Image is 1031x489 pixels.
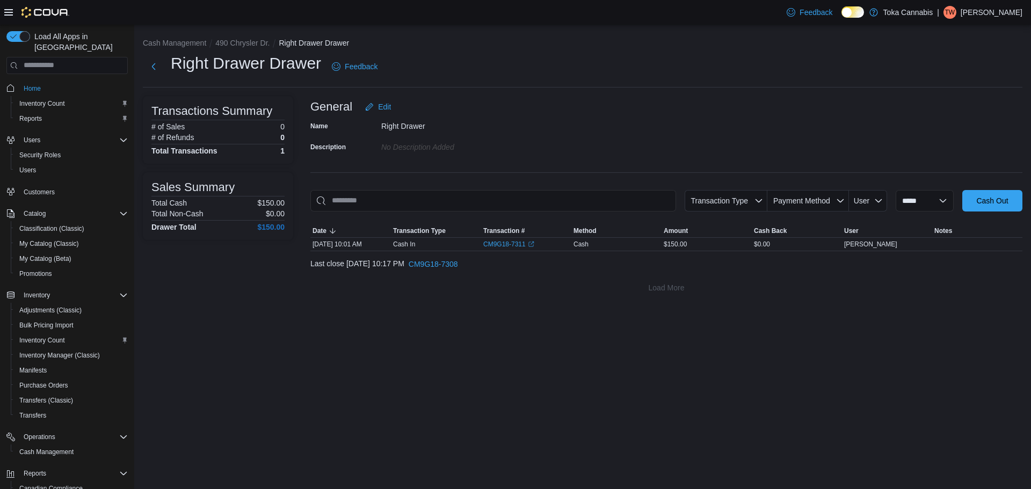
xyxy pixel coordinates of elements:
span: Classification (Classic) [15,222,128,235]
span: Method [573,227,597,235]
span: Amount [664,227,688,235]
span: Cash Out [976,195,1008,206]
a: Users [15,164,40,177]
span: Feedback [800,7,832,18]
div: Ty Wilson [943,6,956,19]
button: Inventory [19,289,54,302]
span: Purchase Orders [19,381,68,390]
div: $0.00 [752,238,842,251]
span: Cash Back [754,227,787,235]
label: Description [310,143,346,151]
span: My Catalog (Beta) [15,252,128,265]
h4: Total Transactions [151,147,217,155]
a: Manifests [15,364,51,377]
a: CM9G18-7311External link [483,240,534,249]
span: Bulk Pricing Import [19,321,74,330]
span: Customers [24,188,55,196]
button: Reports [19,467,50,480]
a: Customers [19,186,59,199]
span: My Catalog (Beta) [19,254,71,263]
span: Promotions [19,269,52,278]
button: Load More [310,277,1022,298]
button: Transfers [11,408,132,423]
p: | [937,6,939,19]
img: Cova [21,7,69,18]
span: Home [24,84,41,93]
span: Inventory Count [19,336,65,345]
span: Edit [378,101,391,112]
a: Classification (Classic) [15,222,89,235]
span: Users [19,166,36,174]
h4: $150.00 [257,223,285,231]
a: Inventory Manager (Classic) [15,349,104,362]
span: Customers [19,185,128,199]
nav: An example of EuiBreadcrumbs [143,38,1022,50]
span: User [854,196,870,205]
h3: Transactions Summary [151,105,272,118]
span: Home [19,82,128,95]
button: CM9G18-7308 [404,253,462,275]
button: 490 Chrysler Dr. [215,39,270,47]
button: Bulk Pricing Import [11,318,132,333]
a: Transfers [15,409,50,422]
a: Reports [15,112,46,125]
span: Load All Apps in [GEOGRAPHIC_DATA] [30,31,128,53]
span: User [844,227,859,235]
a: Transfers (Classic) [15,394,77,407]
button: Method [571,224,662,237]
span: Operations [24,433,55,441]
h6: Total Cash [151,199,187,207]
h3: Sales Summary [151,181,235,194]
span: My Catalog (Classic) [19,239,79,248]
div: No Description added [381,138,525,151]
button: Catalog [19,207,50,220]
span: Operations [19,430,128,443]
span: Security Roles [19,151,61,159]
button: Cash Management [143,39,206,47]
h3: General [310,100,352,113]
p: 0 [280,122,285,131]
span: Notes [934,227,952,235]
span: Transfers (Classic) [19,396,73,405]
span: TW [945,6,955,19]
span: Cash [573,240,589,249]
span: Inventory Manager (Classic) [19,351,100,360]
span: Manifests [15,364,128,377]
h6: # of Refunds [151,133,194,142]
span: Adjustments (Classic) [15,304,128,317]
button: Promotions [11,266,132,281]
span: Payment Method [773,196,830,205]
a: Adjustments (Classic) [15,304,86,317]
p: $0.00 [266,209,285,218]
h6: # of Sales [151,122,185,131]
a: Feedback [782,2,837,23]
button: Cash Management [11,444,132,459]
div: Right Drawer [381,118,525,130]
h4: 1 [280,147,285,155]
span: Bulk Pricing Import [15,319,128,332]
span: Inventory [24,291,50,300]
span: Reports [19,467,128,480]
span: Users [15,164,128,177]
button: Inventory [2,288,132,303]
span: Transaction Type [393,227,446,235]
button: My Catalog (Beta) [11,251,132,266]
button: Transaction # [481,224,571,237]
button: My Catalog (Classic) [11,236,132,251]
p: Cash In [393,240,415,249]
span: Inventory Manager (Classic) [15,349,128,362]
div: Last close [DATE] 10:17 PM [310,253,1022,275]
span: Cash Management [15,446,128,458]
button: Cash Out [962,190,1022,211]
button: Edit [361,96,395,118]
span: Classification (Classic) [19,224,84,233]
a: Cash Management [15,446,78,458]
button: Users [19,134,45,147]
label: Name [310,122,328,130]
span: Reports [24,469,46,478]
button: User [849,190,887,211]
button: Reports [2,466,132,481]
button: Inventory Count [11,96,132,111]
h6: Total Non-Cash [151,209,204,218]
button: Right Drawer Drawer [279,39,349,47]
